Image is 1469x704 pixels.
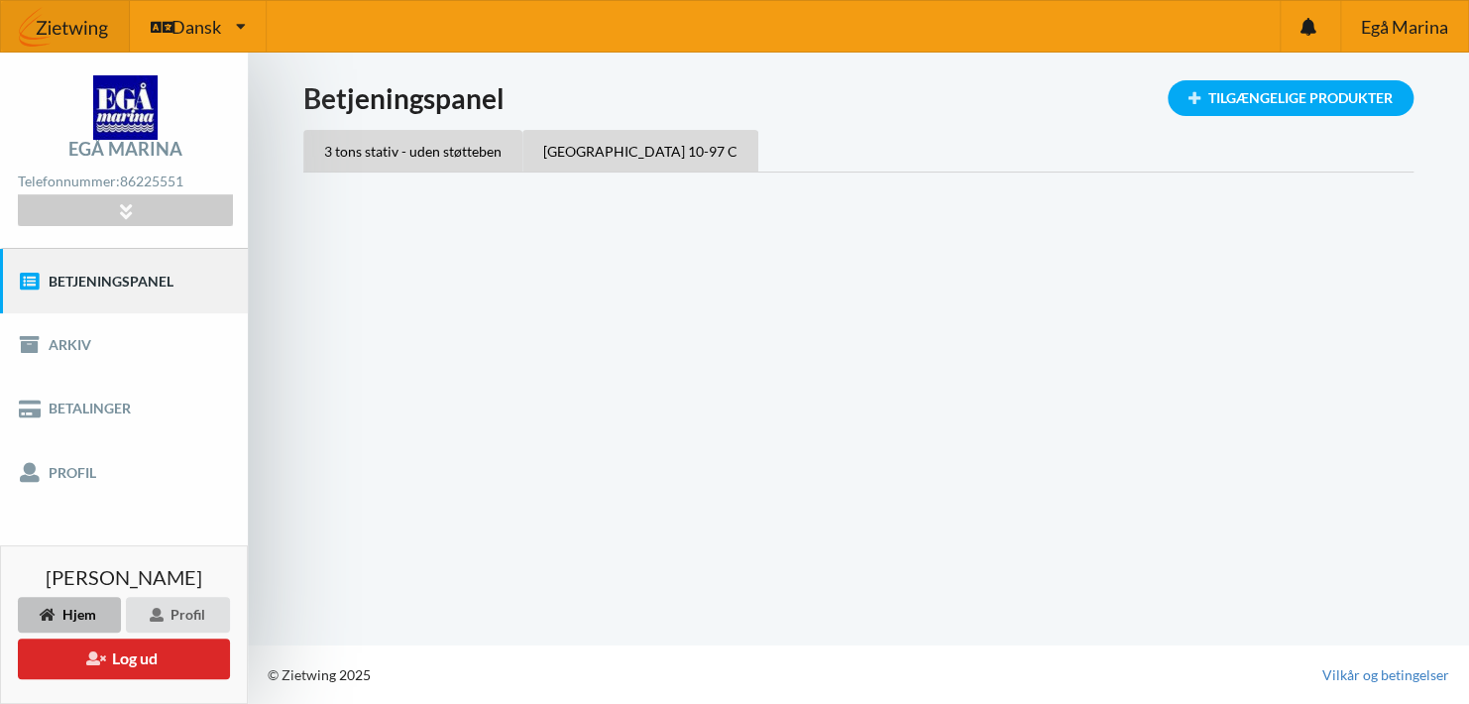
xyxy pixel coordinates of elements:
h1: Betjeningspanel [303,80,1413,116]
div: Tilgængelige Produkter [1168,80,1413,116]
div: Profil [126,597,230,633]
div: Telefonnummer: [18,169,232,195]
span: [PERSON_NAME] [46,567,202,587]
span: Dansk [171,18,221,36]
strong: 86225551 [120,173,183,189]
div: [GEOGRAPHIC_DATA] 10-97 C [522,130,758,172]
button: Log ud [18,639,230,679]
div: Egå Marina [68,140,182,158]
div: 3 tons stativ - uden støtteben [303,130,522,172]
img: logo [93,75,158,140]
div: Hjem [18,597,121,633]
span: Egå Marina [1360,18,1447,36]
a: Vilkår og betingelser [1322,665,1449,685]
